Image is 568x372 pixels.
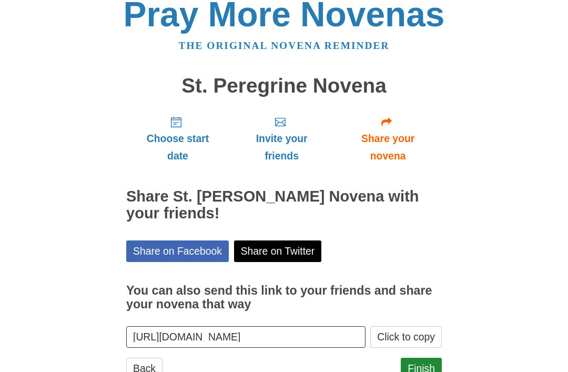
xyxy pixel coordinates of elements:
span: Share your novena [344,130,431,165]
span: Choose start date [137,130,219,165]
h3: You can also send this link to your friends and share your novena that way [126,284,442,311]
a: Share on Facebook [126,240,229,262]
a: Share your novena [334,107,442,170]
a: Invite your friends [229,107,334,170]
h2: Share St. [PERSON_NAME] Novena with your friends! [126,188,442,222]
a: Share on Twitter [234,240,322,262]
a: The original novena reminder [179,40,390,51]
h1: St. Peregrine Novena [126,75,442,97]
span: Invite your friends [240,130,323,165]
a: Choose start date [126,107,229,170]
button: Click to copy [370,326,442,348]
